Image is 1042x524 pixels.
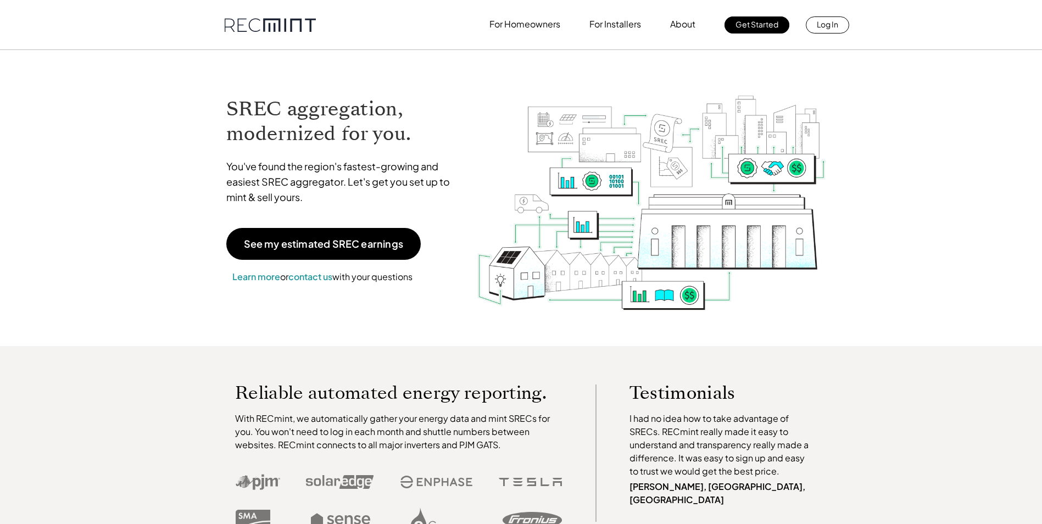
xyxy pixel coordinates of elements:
[226,159,460,205] p: You've found the region's fastest-growing and easiest SREC aggregator. Let's get you set up to mi...
[589,16,641,32] p: For Installers
[629,412,814,478] p: I had no idea how to take advantage of SRECs. RECmint really made it easy to understand and trans...
[735,16,778,32] p: Get Started
[817,16,838,32] p: Log In
[629,384,793,401] p: Testimonials
[235,412,562,451] p: With RECmint, we automatically gather your energy data and mint SRECs for you. You won't need to ...
[629,480,814,506] p: [PERSON_NAME], [GEOGRAPHIC_DATA], [GEOGRAPHIC_DATA]
[226,270,419,284] p: or with your questions
[476,66,827,313] img: RECmint value cycle
[725,16,789,34] a: Get Started
[489,16,560,32] p: For Homeowners
[670,16,695,32] p: About
[226,97,460,146] h1: SREC aggregation, modernized for you.
[235,384,562,401] p: Reliable automated energy reporting.
[244,239,403,249] p: See my estimated SREC earnings
[288,271,332,282] a: contact us
[226,228,421,260] a: See my estimated SREC earnings
[806,16,849,34] a: Log In
[232,271,280,282] a: Learn more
